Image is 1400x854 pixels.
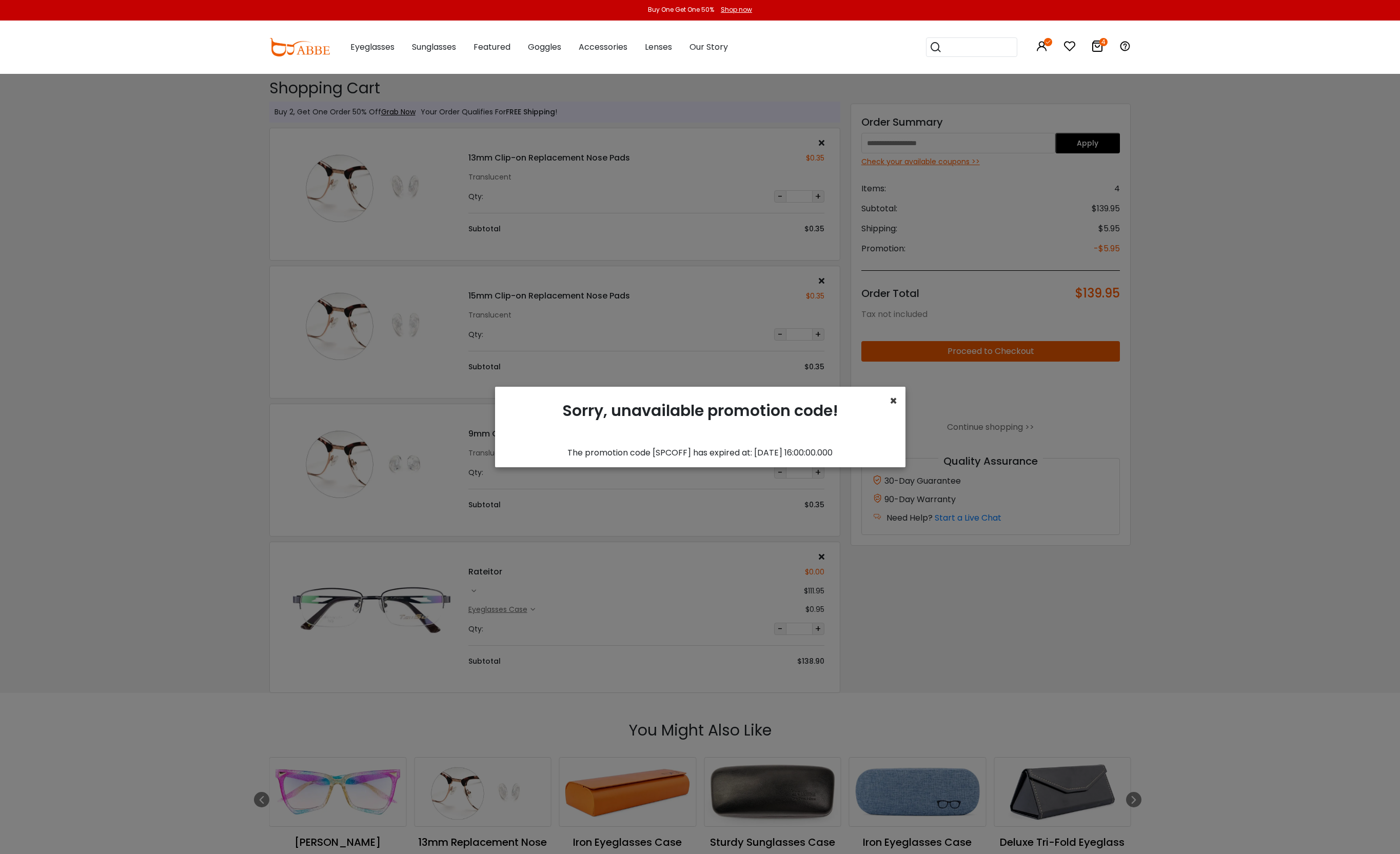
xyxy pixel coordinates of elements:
[645,41,672,53] span: Lenses
[412,41,456,53] span: Sunglasses
[716,5,752,14] a: Shop now
[474,41,510,53] span: Featured
[269,38,330,56] img: abbeglasses.com
[890,395,897,407] button: Close
[350,41,395,53] span: Eyeglasses
[689,41,728,53] span: Our Story
[503,447,897,459] div: The promotion code [SPCOFF] has expired at: [DATE] 16:00:00.000
[648,5,714,14] div: Buy One Get One 50%
[503,395,897,447] div: Sorry, unavailable promotion code!
[1091,42,1103,54] a: 4
[721,5,752,14] div: Shop now
[1099,38,1108,46] i: 4
[579,41,627,53] span: Accessories
[528,41,561,53] span: Goggles
[890,392,897,409] span: ×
